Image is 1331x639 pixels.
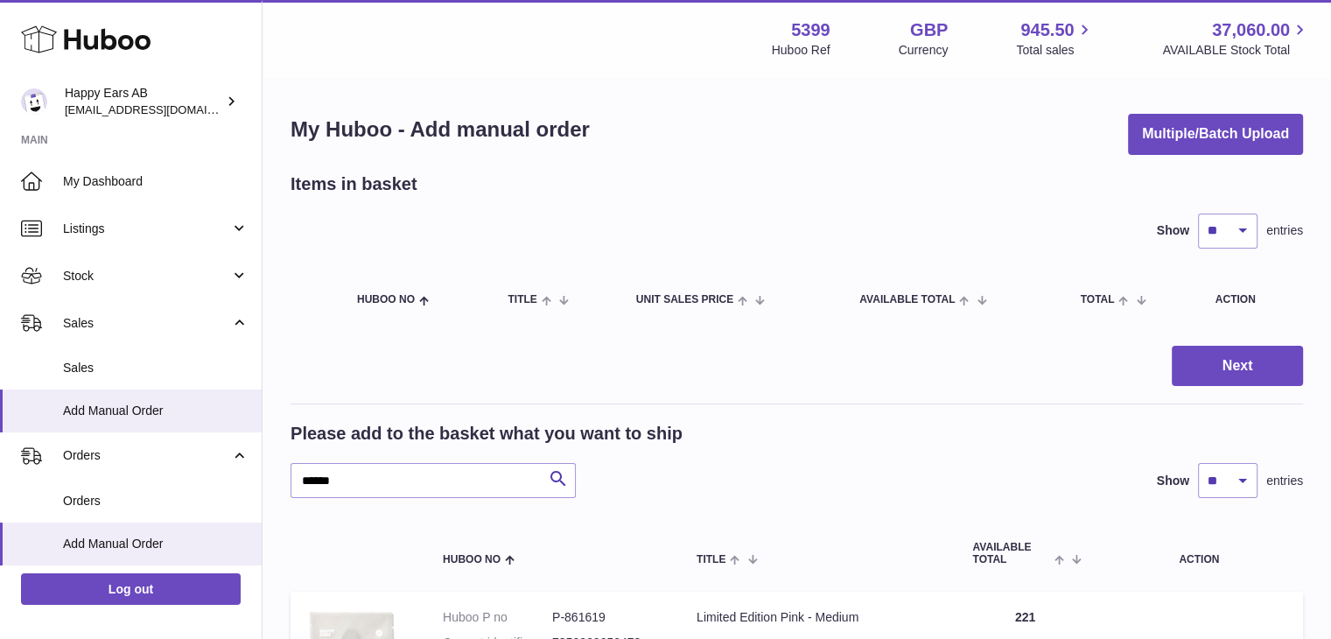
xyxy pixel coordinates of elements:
span: Orders [63,493,249,509]
h2: Please add to the basket what you want to ship [291,422,683,446]
img: 3pl@happyearsearplugs.com [21,88,47,115]
a: Log out [21,573,241,605]
span: AVAILABLE Stock Total [1162,42,1310,59]
span: 37,060.00 [1212,18,1290,42]
strong: GBP [910,18,948,42]
span: Huboo no [357,294,415,305]
strong: 5399 [791,18,830,42]
button: Multiple/Batch Upload [1128,114,1303,155]
button: Next [1172,346,1303,387]
div: Happy Ears AB [65,85,222,118]
span: Add Manual Order [63,403,249,419]
span: 945.50 [1020,18,1074,42]
span: AVAILABLE Total [972,542,1050,565]
span: Total sales [1016,42,1094,59]
label: Show [1157,473,1189,489]
span: Add Manual Order [63,536,249,552]
span: Title [508,294,536,305]
span: Sales [63,360,249,376]
span: Title [697,554,725,565]
div: Huboo Ref [772,42,830,59]
h2: Items in basket [291,172,417,196]
span: [EMAIL_ADDRESS][DOMAIN_NAME] [65,102,257,116]
span: entries [1266,473,1303,489]
div: Currency [899,42,949,59]
dd: P-861619 [552,609,662,626]
th: Action [1095,524,1303,582]
span: My Dashboard [63,173,249,190]
div: Action [1215,294,1285,305]
span: Total [1081,294,1115,305]
h1: My Huboo - Add manual order [291,116,590,144]
span: Sales [63,315,230,332]
a: 37,060.00 AVAILABLE Stock Total [1162,18,1310,59]
label: Show [1157,222,1189,239]
span: Listings [63,221,230,237]
span: Stock [63,268,230,284]
a: 945.50 Total sales [1016,18,1094,59]
span: entries [1266,222,1303,239]
span: Huboo no [443,554,501,565]
span: Orders [63,447,230,464]
span: Unit Sales Price [636,294,733,305]
dt: Huboo P no [443,609,552,626]
span: AVAILABLE Total [859,294,955,305]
